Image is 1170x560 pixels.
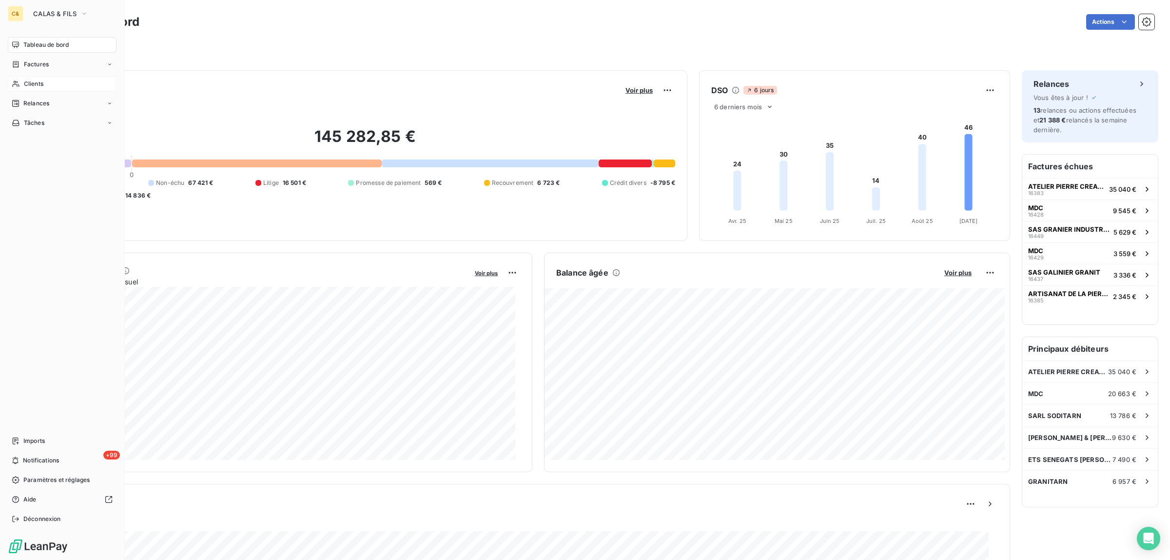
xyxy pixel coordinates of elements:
span: Crédit divers [610,179,646,187]
span: 6 957 € [1112,478,1136,485]
span: Tableau de bord [23,40,69,49]
span: relances ou actions effectuées et relancés la semaine dernière. [1033,106,1136,134]
span: 16429 [1028,255,1044,260]
span: Promesse de paiement [356,179,421,187]
span: 6 derniers mois [714,103,762,111]
span: MDC [1028,247,1043,255]
span: 6 723 € [537,179,560,187]
span: Paramètres et réglages [23,476,90,484]
button: MDC164289 545 € [1022,200,1158,221]
span: SAS GRANIER INDUSTRIE DE LA PIERRE [1028,225,1110,233]
button: Voir plus [623,86,656,95]
span: Voir plus [475,270,498,277]
span: 13 [1033,106,1040,114]
span: 7 490 € [1112,456,1136,463]
span: MDC [1028,204,1043,212]
span: ATELIER PIERRE CREATIVE [1028,368,1108,376]
span: 5 629 € [1113,228,1136,236]
span: Voir plus [944,269,972,277]
button: Actions [1086,14,1135,30]
img: Logo LeanPay [8,539,68,554]
span: ATELIER PIERRE CREATIVE [1028,182,1105,190]
tspan: Août 25 [912,218,933,224]
span: -8 795 € [650,179,675,187]
button: SAS GALINIER GRANIT164373 336 € [1022,264,1158,285]
span: 13 786 € [1110,412,1136,420]
span: SAS GALINIER GRANIT [1028,268,1100,276]
span: Chiffre d'affaires mensuel [55,277,468,287]
span: 35 040 € [1108,368,1136,376]
span: 67 421 € [188,179,213,187]
button: MDC164293 559 € [1022,242,1158,264]
div: C& [8,6,23,21]
span: 2 345 € [1113,293,1136,300]
span: Litige [263,179,279,187]
span: 16383 [1028,190,1044,196]
span: 16428 [1028,212,1044,218]
span: Aide [23,495,37,504]
span: SARL SODITARN [1028,412,1081,420]
span: 16385 [1028,298,1044,303]
span: Recouvrement [492,179,534,187]
h6: DSO [711,84,728,96]
span: 20 663 € [1108,390,1136,398]
span: Factures [24,60,49,69]
button: Voir plus [941,268,975,277]
h6: Balance âgée [556,267,608,279]
span: 0 [130,171,134,179]
span: Clients [24,80,43,88]
span: MDC [1028,390,1043,398]
span: 35 040 € [1109,185,1136,193]
tspan: Juil. 25 [866,218,886,224]
span: 3 559 € [1113,250,1136,258]
span: 16437 [1028,276,1043,282]
button: ARTISANAT DE LA PIERRE163852 345 € [1022,285,1158,307]
span: Vous êtes à jour ! [1033,94,1088,101]
span: 9 545 € [1113,207,1136,215]
tspan: [DATE] [959,218,978,224]
tspan: Avr. 25 [728,218,746,224]
span: +99 [103,451,120,460]
span: GRANITARN [1028,478,1068,485]
span: Imports [23,437,45,445]
span: 16 501 € [283,179,306,187]
span: ARTISANAT DE LA PIERRE [1028,290,1109,298]
h2: 145 282,85 € [55,127,675,156]
span: Tâches [24,119,44,127]
span: ETS SENEGATS [PERSON_NAME] ET FILS [1028,456,1112,463]
tspan: Mai 25 [775,218,793,224]
span: 21 388 € [1039,116,1066,124]
h6: Principaux débiteurs [1022,337,1158,360]
button: ATELIER PIERRE CREATIVE1638335 040 € [1022,178,1158,200]
span: Relances [23,99,49,108]
span: 569 € [425,179,442,187]
div: Open Intercom Messenger [1137,527,1160,550]
span: CALAS & FILS [33,10,77,18]
span: 6 jours [743,86,777,95]
span: 9 630 € [1112,434,1136,441]
h6: Factures échues [1022,155,1158,178]
span: Notifications [23,456,59,465]
a: Aide [8,492,117,507]
span: Déconnexion [23,515,61,523]
span: 3 336 € [1113,271,1136,279]
span: 16449 [1028,233,1044,239]
span: -14 836 € [122,191,151,200]
span: [PERSON_NAME] & [PERSON_NAME] [1028,434,1112,441]
span: Non-échu [156,179,184,187]
button: Voir plus [472,268,501,277]
tspan: Juin 25 [820,218,840,224]
h6: Relances [1033,78,1069,90]
button: SAS GRANIER INDUSTRIE DE LA PIERRE164495 629 € [1022,221,1158,242]
span: Voir plus [625,86,653,94]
